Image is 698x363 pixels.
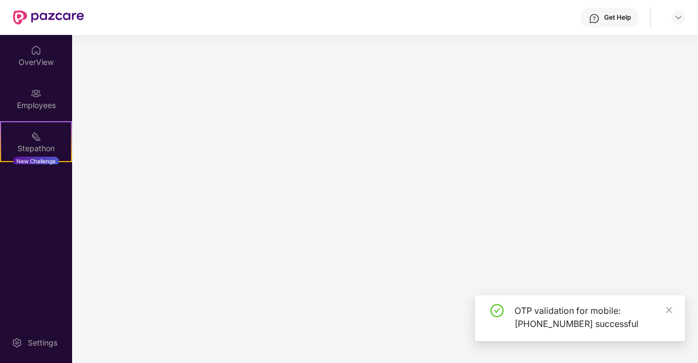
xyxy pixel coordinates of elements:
img: svg+xml;base64,PHN2ZyB4bWxucz0iaHR0cDovL3d3dy53My5vcmcvMjAwMC9zdmciIHdpZHRoPSIyMSIgaGVpZ2h0PSIyMC... [31,131,42,142]
img: svg+xml;base64,PHN2ZyBpZD0iU2V0dGluZy0yMHgyMCIgeG1sbnM9Imh0dHA6Ly93d3cudzMub3JnLzIwMDAvc3ZnIiB3aW... [11,337,22,348]
div: Get Help [604,13,631,22]
span: check-circle [490,304,504,317]
img: svg+xml;base64,PHN2ZyBpZD0iSGVscC0zMngzMiIgeG1sbnM9Imh0dHA6Ly93d3cudzMub3JnLzIwMDAvc3ZnIiB3aWR0aD... [589,13,600,24]
img: New Pazcare Logo [13,10,84,25]
img: svg+xml;base64,PHN2ZyBpZD0iSG9tZSIgeG1sbnM9Imh0dHA6Ly93d3cudzMub3JnLzIwMDAvc3ZnIiB3aWR0aD0iMjAiIG... [31,45,42,56]
img: svg+xml;base64,PHN2ZyBpZD0iRHJvcGRvd24tMzJ4MzIiIHhtbG5zPSJodHRwOi8vd3d3LnczLm9yZy8yMDAwL3N2ZyIgd2... [674,13,683,22]
div: Stepathon [1,143,71,154]
div: Settings [25,337,61,348]
img: svg+xml;base64,PHN2ZyBpZD0iRW1wbG95ZWVzIiB4bWxucz0iaHR0cDovL3d3dy53My5vcmcvMjAwMC9zdmciIHdpZHRoPS... [31,88,42,99]
div: New Challenge [13,157,59,165]
div: OTP validation for mobile: [PHONE_NUMBER] successful [514,304,672,330]
span: close [665,306,673,314]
